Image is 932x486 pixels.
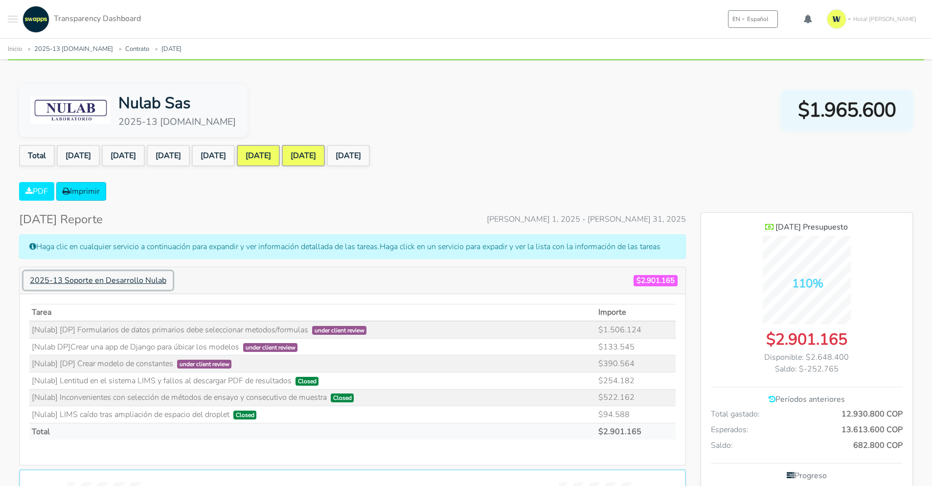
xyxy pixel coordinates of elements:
a: Total [19,145,55,166]
span: Closed [296,377,319,386]
a: [DATE] [237,145,280,166]
span: Closed [331,393,354,402]
img: Nulab Sas [31,96,111,124]
a: [DATE] [102,145,145,166]
button: Toggle navigation menu [8,6,18,33]
h6: Períodos anteriores [711,395,903,404]
span: under client review [312,326,367,335]
span: under client review [243,343,298,352]
a: Contrato [125,45,149,53]
td: $1.506.124 [596,321,676,338]
span: Total gastado: [711,408,760,420]
div: Haga clic en cualquier servicio a continuación para expandir y ver información detallada de las t... [19,234,686,259]
span: Hola! [PERSON_NAME] [853,15,916,23]
span: $1.965.600 [798,95,896,125]
td: [Nulab DP]Crear una app de Django para úbicar los modelos [29,338,596,355]
td: $390.564 [596,355,676,372]
td: $522.162 [596,389,676,406]
div: 2025-13 [DOMAIN_NAME] [118,115,236,129]
span: $2.901.165 [634,275,678,286]
td: $94.588 [596,406,676,423]
a: Transparency Dashboard [20,6,141,33]
td: Total [29,423,596,440]
a: Inicio [8,45,22,53]
span: Español [747,15,769,23]
td: [Nulab] Inconvenientes con selección de métodos de ensayo y consecutivo de muestra [29,389,596,406]
td: [Nulab] [DP] Formularios de datos primarios debe seleccionar metodos/formulas [29,321,596,338]
td: [Nulab] [DP] Crear modelo de constantes [29,355,596,372]
span: under client review [177,360,232,369]
a: Hola! [PERSON_NAME] [823,5,924,33]
button: 2025-13 Soporte en Desarrollo Nulab [23,271,173,290]
span: 12.930.800 COP [841,408,903,420]
a: [DATE] [282,145,325,166]
span: 13.613.600 COP [841,424,903,436]
th: Tarea [29,304,596,321]
div: Nulab Sas [118,92,236,115]
a: PDF [19,182,54,201]
button: ENEspañol [728,10,778,28]
a: [DATE] [147,145,190,166]
a: [DATE] [327,145,370,166]
a: [DATE] [57,145,100,166]
span: [PERSON_NAME] 1, 2025 - [PERSON_NAME] 31, 2025 [487,213,686,225]
span: Transparency Dashboard [54,13,141,24]
h6: Progreso [711,471,903,481]
td: [Nulab] LIMS caído tras ampliación de espacio del droplet [29,406,596,423]
span: Closed [233,411,257,419]
img: isotipo-3-3e143c57.png [827,9,846,29]
td: [Nulab] Lentitud en el sistema LIMS y fallos al descargar PDF de resultados [29,372,596,389]
a: 2025-13 [DOMAIN_NAME] [34,45,113,53]
h4: [DATE] Reporte [19,212,103,227]
span: Esperados: [711,424,749,436]
td: $133.545 [596,338,676,355]
span: Saldo: [711,440,733,451]
a: Imprimir [56,182,106,201]
img: swapps-linkedin-v2.jpg [23,6,49,33]
div: Disponible: $2.648.400 [711,351,903,363]
span: 682.800 COP [853,440,903,451]
a: [DATE] [192,145,235,166]
a: [DATE] [161,45,182,53]
th: Importe [596,304,676,321]
td: $254.182 [596,372,676,389]
span: [DATE] Presupuesto [775,222,848,232]
div: Saldo: $-252.765 [711,363,903,375]
div: $2.901.165 [711,328,903,351]
td: $2.901.165 [596,423,676,440]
